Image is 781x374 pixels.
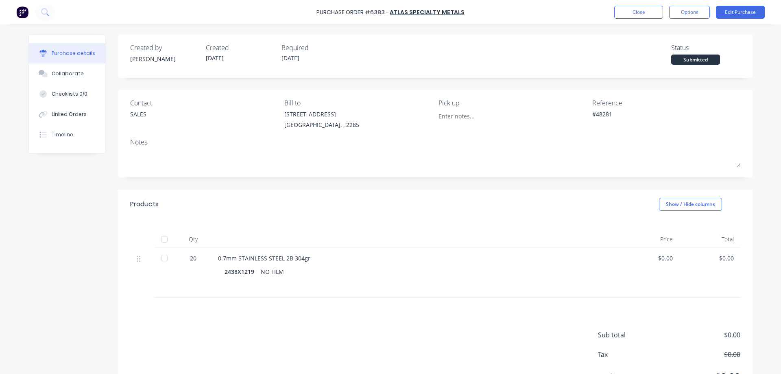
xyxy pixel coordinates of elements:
[614,6,663,19] button: Close
[225,266,261,278] div: 2438X1219
[390,8,465,16] a: Atlas Specialty Metals
[669,6,710,19] button: Options
[659,330,740,340] span: $0.00
[29,84,105,104] button: Checklists 0/0
[284,120,359,129] div: [GEOGRAPHIC_DATA], , 2285
[130,137,740,147] div: Notes
[130,55,199,63] div: [PERSON_NAME]
[16,6,28,18] img: Factory
[52,131,73,138] div: Timeline
[130,110,146,118] div: SALES
[130,98,278,108] div: Contact
[181,254,205,262] div: 20
[716,6,765,19] button: Edit Purchase
[52,90,87,98] div: Checklists 0/0
[659,350,740,359] span: $0.00
[284,98,432,108] div: Bill to
[52,70,84,77] div: Collaborate
[206,43,275,52] div: Created
[618,231,679,247] div: Price
[598,350,659,359] span: Tax
[671,55,720,65] div: Submitted
[625,254,673,262] div: $0.00
[686,254,734,262] div: $0.00
[29,104,105,125] button: Linked Orders
[52,50,95,57] div: Purchase details
[218,254,612,262] div: 0.7mm STAINLESS STEEL 2B 304gr
[281,43,351,52] div: Required
[316,8,389,17] div: Purchase Order #6383 -
[592,110,694,128] textarea: #48281
[592,98,740,108] div: Reference
[438,98,587,108] div: Pick up
[261,266,284,278] div: NO FILM
[659,198,722,211] button: Show / Hide columns
[29,43,105,63] button: Purchase details
[598,330,659,340] span: Sub total
[679,231,740,247] div: Total
[175,231,212,247] div: Qty
[29,63,105,84] button: Collaborate
[671,43,740,52] div: Status
[438,110,513,122] input: Enter notes...
[130,199,159,209] div: Products
[52,111,87,118] div: Linked Orders
[29,125,105,145] button: Timeline
[130,43,199,52] div: Created by
[284,110,359,118] div: [STREET_ADDRESS]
